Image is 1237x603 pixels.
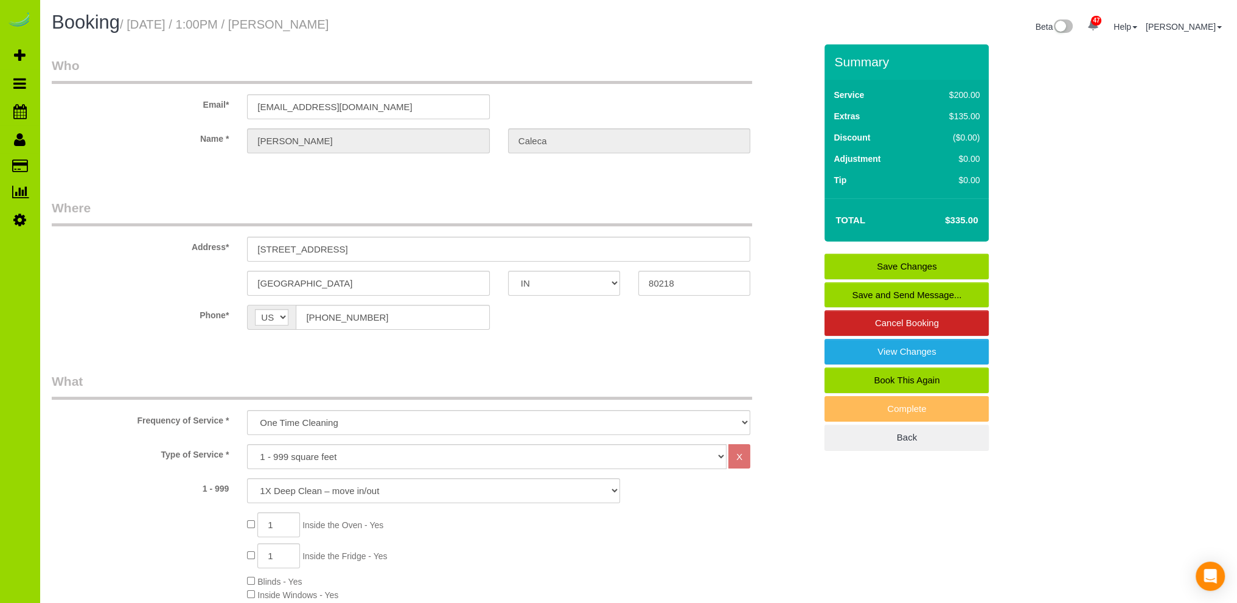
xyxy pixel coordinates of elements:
a: View Changes [824,339,989,364]
span: Inside the Oven - Yes [302,520,383,530]
a: Save and Send Message... [824,282,989,308]
label: Service [834,89,864,101]
label: 1 - 999 [43,478,238,495]
strong: Total [835,215,865,225]
span: Inside the Fridge - Yes [302,551,387,561]
input: First Name* [247,128,489,153]
div: $200.00 [924,89,980,101]
img: New interface [1053,19,1073,35]
input: Zip Code* [638,271,750,296]
input: City* [247,271,489,296]
label: Discount [834,131,870,144]
input: Email* [247,94,489,119]
label: Extras [834,110,860,122]
small: / [DATE] / 1:00PM / [PERSON_NAME] [120,18,329,31]
label: Frequency of Service * [43,410,238,427]
div: $0.00 [924,153,980,165]
h3: Summary [834,55,983,69]
div: $135.00 [924,110,980,122]
span: Booking [52,12,120,33]
legend: What [52,372,752,400]
label: Tip [834,174,846,186]
div: Open Intercom Messenger [1196,562,1225,591]
a: Beta [1036,22,1073,32]
legend: Who [52,57,752,84]
span: 47 [1091,16,1101,26]
h4: $335.00 [908,215,978,226]
div: ($0.00) [924,131,980,144]
label: Name * [43,128,238,145]
a: Save Changes [824,254,989,279]
a: Book This Again [824,368,989,393]
label: Adjustment [834,153,880,165]
label: Phone* [43,305,238,321]
label: Email* [43,94,238,111]
span: Blinds - Yes [257,577,302,587]
img: Automaid Logo [7,12,32,29]
input: Last Name* [508,128,750,153]
input: Phone* [296,305,489,330]
div: $0.00 [924,174,980,186]
a: Back [824,425,989,450]
a: Cancel Booking [824,310,989,336]
label: Address* [43,237,238,253]
legend: Where [52,199,752,226]
a: Help [1113,22,1137,32]
label: Type of Service * [43,444,238,461]
span: Inside Windows - Yes [257,590,338,600]
a: [PERSON_NAME] [1146,22,1222,32]
a: 47 [1081,12,1105,39]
